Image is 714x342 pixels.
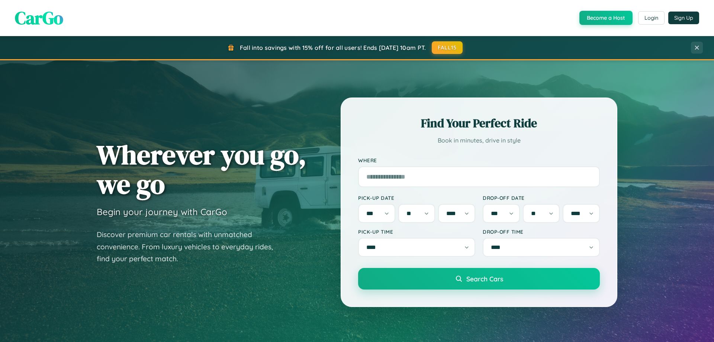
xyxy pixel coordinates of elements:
button: FALL15 [432,41,463,54]
label: Drop-off Date [483,195,600,201]
label: Where [358,157,600,163]
button: Search Cars [358,268,600,290]
button: Become a Host [579,11,633,25]
span: Fall into savings with 15% off for all users! Ends [DATE] 10am PT. [240,44,426,51]
p: Discover premium car rentals with unmatched convenience. From luxury vehicles to everyday rides, ... [97,228,283,265]
button: Login [638,11,665,25]
span: Search Cars [466,275,503,283]
h3: Begin your journey with CarGo [97,206,227,217]
p: Book in minutes, drive in style [358,135,600,146]
h2: Find Your Perfect Ride [358,115,600,131]
button: Sign Up [668,12,699,24]
label: Pick-up Time [358,228,475,235]
label: Drop-off Time [483,228,600,235]
label: Pick-up Date [358,195,475,201]
h1: Wherever you go, we go [97,140,306,199]
span: CarGo [15,6,63,30]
